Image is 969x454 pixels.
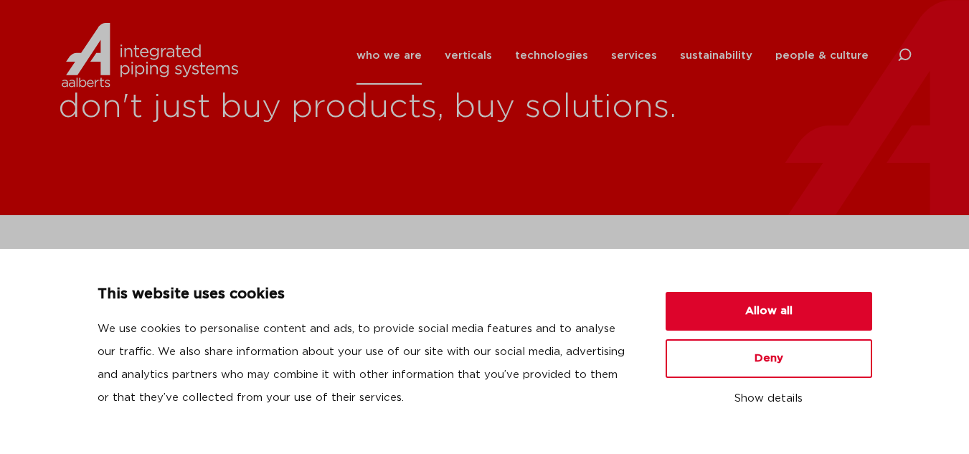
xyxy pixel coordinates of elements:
[666,387,872,411] button: Show details
[680,27,752,85] a: sustainability
[666,339,872,378] button: Deny
[356,27,422,85] a: who we are
[98,283,631,306] p: This website uses cookies
[515,27,588,85] a: technologies
[445,27,492,85] a: verticals
[98,318,631,410] p: We use cookies to personalise content and ads, to provide social media features and to analyse ou...
[356,27,869,85] nav: Menu
[611,27,657,85] a: services
[775,27,869,85] a: people & culture
[666,292,872,331] button: Allow all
